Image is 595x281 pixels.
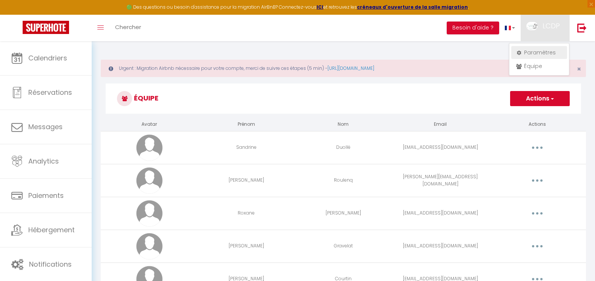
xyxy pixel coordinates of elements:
td: [EMAIL_ADDRESS][DOMAIN_NAME] [392,230,489,262]
a: créneaux d'ouverture de la salle migration [357,4,468,10]
img: avatar.png [136,167,163,194]
a: Équipe [511,60,567,73]
span: Paiements [28,191,64,200]
td: [EMAIL_ADDRESS][DOMAIN_NAME] [392,131,489,164]
span: Notifications [29,259,72,269]
td: Gravelat [295,230,392,262]
h3: Équipe [106,83,581,114]
span: Analytics [28,156,59,166]
button: Actions [510,91,570,106]
a: ICI [317,4,323,10]
th: Nom [295,118,392,131]
img: Super Booking [23,21,69,34]
td: [EMAIL_ADDRESS][DOMAIN_NAME] [392,197,489,230]
th: Actions [489,118,586,131]
td: Roulenq [295,164,392,197]
a: [URL][DOMAIN_NAME] [327,65,374,71]
span: Calendriers [28,53,67,63]
td: Sandrine [198,131,295,164]
td: [PERSON_NAME] [295,197,392,230]
img: ... [526,22,538,30]
td: [PERSON_NAME] [198,164,295,197]
button: Ouvrir le widget de chat LiveChat [6,3,29,26]
th: Avatar [101,118,198,131]
img: logout [577,23,587,32]
img: avatar.png [136,233,163,259]
th: Prénom [198,118,295,131]
th: Email [392,118,489,131]
span: Réservations [28,88,72,97]
td: [PERSON_NAME] [198,230,295,262]
td: Roxane [198,197,295,230]
span: Hébergement [28,225,75,235]
button: Close [577,66,581,73]
img: avatar.png [136,134,163,161]
span: Messages [28,122,63,131]
a: Paramètres [511,46,567,59]
button: Besoin d'aide ? [447,22,499,34]
span: Chercher [115,23,141,31]
div: Urgent : Migration Airbnb nécessaire pour votre compte, merci de suivre ces étapes (5 min) - [101,60,586,77]
td: Duollé [295,131,392,164]
a: ... LCDP [521,15,569,41]
span: LCDP [543,21,560,31]
img: avatar.png [136,200,163,227]
a: Chercher [109,15,147,41]
span: × [577,64,581,74]
td: [PERSON_NAME][EMAIL_ADDRESS][DOMAIN_NAME] [392,164,489,197]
